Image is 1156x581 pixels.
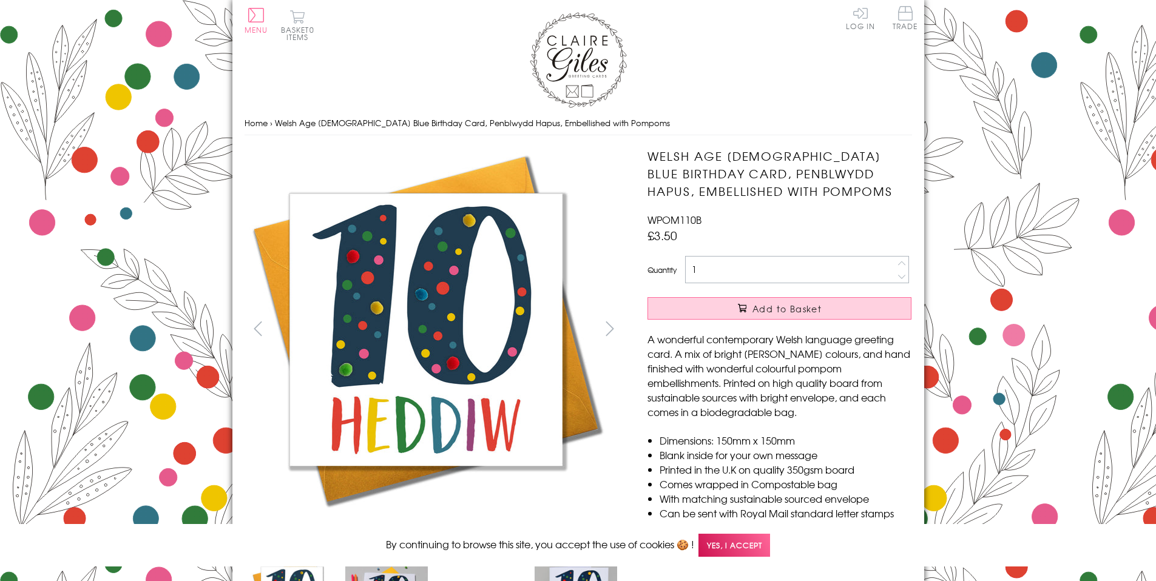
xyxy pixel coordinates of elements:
img: Welsh Age 10 Blue Birthday Card, Penblwydd Hapus, Embellished with Pompoms [623,147,987,511]
button: next [596,315,623,342]
li: Dimensions: 150mm x 150mm [660,433,911,448]
img: Welsh Age 10 Blue Birthday Card, Penblwydd Hapus, Embellished with Pompoms [244,147,608,511]
a: Trade [893,6,918,32]
button: Basket0 items [281,10,314,41]
h1: Welsh Age [DEMOGRAPHIC_DATA] Blue Birthday Card, Penblwydd Hapus, Embellished with Pompoms [647,147,911,200]
span: WPOM110B [647,212,701,227]
span: Menu [245,24,268,35]
img: Claire Giles Greetings Cards [530,12,627,108]
button: prev [245,315,272,342]
nav: breadcrumbs [245,111,912,136]
label: Quantity [647,264,677,275]
p: A wonderful contemporary Welsh language greeting card. A mix of bright [PERSON_NAME] colours, and... [647,332,911,419]
li: Blank inside for your own message [660,448,911,462]
a: Home [245,117,268,129]
button: Add to Basket [647,297,911,320]
li: Comes wrapped in Compostable bag [660,477,911,491]
span: › [270,117,272,129]
span: Welsh Age [DEMOGRAPHIC_DATA] Blue Birthday Card, Penblwydd Hapus, Embellished with Pompoms [275,117,670,129]
span: 0 items [286,24,314,42]
li: Can be sent with Royal Mail standard letter stamps [660,506,911,520]
span: £3.50 [647,227,677,244]
li: Printed in the U.K on quality 350gsm board [660,462,911,477]
span: Trade [893,6,918,30]
a: Log In [846,6,875,30]
span: Yes, I accept [698,534,770,557]
button: Menu [245,8,268,33]
li: With matching sustainable sourced envelope [660,491,911,506]
span: Add to Basket [752,303,822,315]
